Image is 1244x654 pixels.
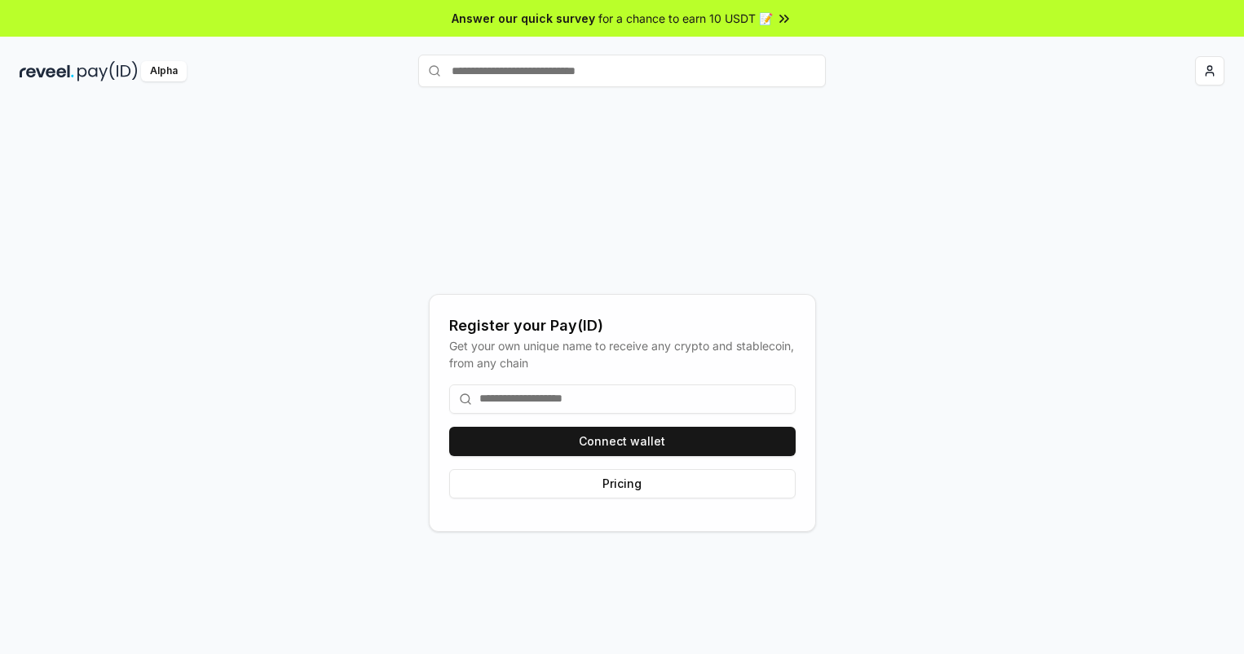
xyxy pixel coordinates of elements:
button: Pricing [449,469,796,498]
button: Connect wallet [449,427,796,456]
img: pay_id [77,61,138,81]
div: Register your Pay(ID) [449,314,796,337]
span: Answer our quick survey [452,10,595,27]
span: for a chance to earn 10 USDT 📝 [598,10,773,27]
div: Alpha [141,61,187,81]
img: reveel_dark [20,61,74,81]
div: Get your own unique name to receive any crypto and stablecoin, from any chain [449,337,796,371]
